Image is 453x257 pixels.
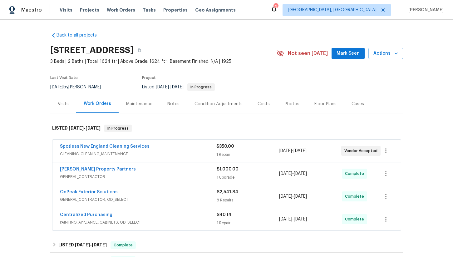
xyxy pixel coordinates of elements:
[50,76,78,80] span: Last Visit Date
[60,219,217,225] span: PAINTING, APPLIANCE, CABINETS, OD_SELECT
[279,217,292,221] span: [DATE]
[279,149,292,153] span: [DATE]
[217,167,239,171] span: $1,000.00
[142,85,215,89] span: Listed
[167,101,180,107] div: Notes
[156,85,184,89] span: -
[314,101,337,107] div: Floor Plans
[285,101,299,107] div: Photos
[194,101,243,107] div: Condition Adjustments
[75,243,107,247] span: -
[60,151,216,157] span: CLEANING, CLEANING_MAINTENANCE
[69,126,84,130] span: [DATE]
[288,7,377,13] span: [GEOGRAPHIC_DATA], [GEOGRAPHIC_DATA]
[345,216,367,222] span: Complete
[344,148,380,154] span: Vendor Accepted
[217,220,279,226] div: 1 Repair
[107,7,135,13] span: Work Orders
[60,196,217,203] span: GENERAL_CONTRACTOR, OD_SELECT
[188,85,214,89] span: In Progress
[279,148,307,154] span: -
[86,126,101,130] span: [DATE]
[52,125,101,132] h6: LISTED
[105,125,131,131] span: In Progress
[216,144,234,149] span: $350.00
[288,50,328,57] span: Not seen [DATE]
[50,83,109,91] div: by [PERSON_NAME]
[345,193,367,200] span: Complete
[294,171,307,176] span: [DATE]
[50,32,110,38] a: Back to all projects
[195,7,236,13] span: Geo Assignments
[50,118,403,138] div: LISTED [DATE]-[DATE]In Progress
[60,144,150,149] a: Spotless New England Cleaning Services
[50,47,134,53] h2: [STREET_ADDRESS]
[279,194,292,199] span: [DATE]
[143,8,156,12] span: Tasks
[294,194,307,199] span: [DATE]
[332,48,365,59] button: Mark Seen
[406,7,444,13] span: [PERSON_NAME]
[337,50,360,57] span: Mark Seen
[92,243,107,247] span: [DATE]
[279,171,307,177] span: -
[60,167,136,171] a: [PERSON_NAME] Property Partners
[217,197,279,203] div: 8 Repairs
[134,45,145,56] button: Copy Address
[273,4,278,10] div: 3
[156,85,169,89] span: [DATE]
[69,126,101,130] span: -
[21,7,42,13] span: Maestro
[58,101,69,107] div: Visits
[126,101,152,107] div: Maintenance
[217,213,231,217] span: $40.14
[279,216,307,222] span: -
[216,151,279,158] div: 1 Repair
[60,213,112,217] a: Centralized Purchasing
[294,217,307,221] span: [DATE]
[84,101,111,107] div: Work Orders
[279,193,307,200] span: -
[279,171,292,176] span: [DATE]
[373,50,398,57] span: Actions
[345,171,367,177] span: Complete
[50,238,403,253] div: LISTED [DATE]-[DATE]Complete
[75,243,90,247] span: [DATE]
[80,7,99,13] span: Projects
[163,7,188,13] span: Properties
[293,149,307,153] span: [DATE]
[170,85,184,89] span: [DATE]
[60,190,118,194] a: OnPeak Exterior Solutions
[60,174,217,180] span: GENERAL_CONTRACTOR
[217,190,238,194] span: $2,541.84
[60,7,72,13] span: Visits
[217,174,279,180] div: 1 Upgrade
[368,48,403,59] button: Actions
[258,101,270,107] div: Costs
[111,242,135,248] span: Complete
[50,85,63,89] span: [DATE]
[50,58,277,65] span: 3 Beds | 2 Baths | Total: 1624 ft² | Above Grade: 1624 ft² | Basement Finished: N/A | 1925
[58,241,107,249] h6: LISTED
[352,101,364,107] div: Cases
[142,76,156,80] span: Project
